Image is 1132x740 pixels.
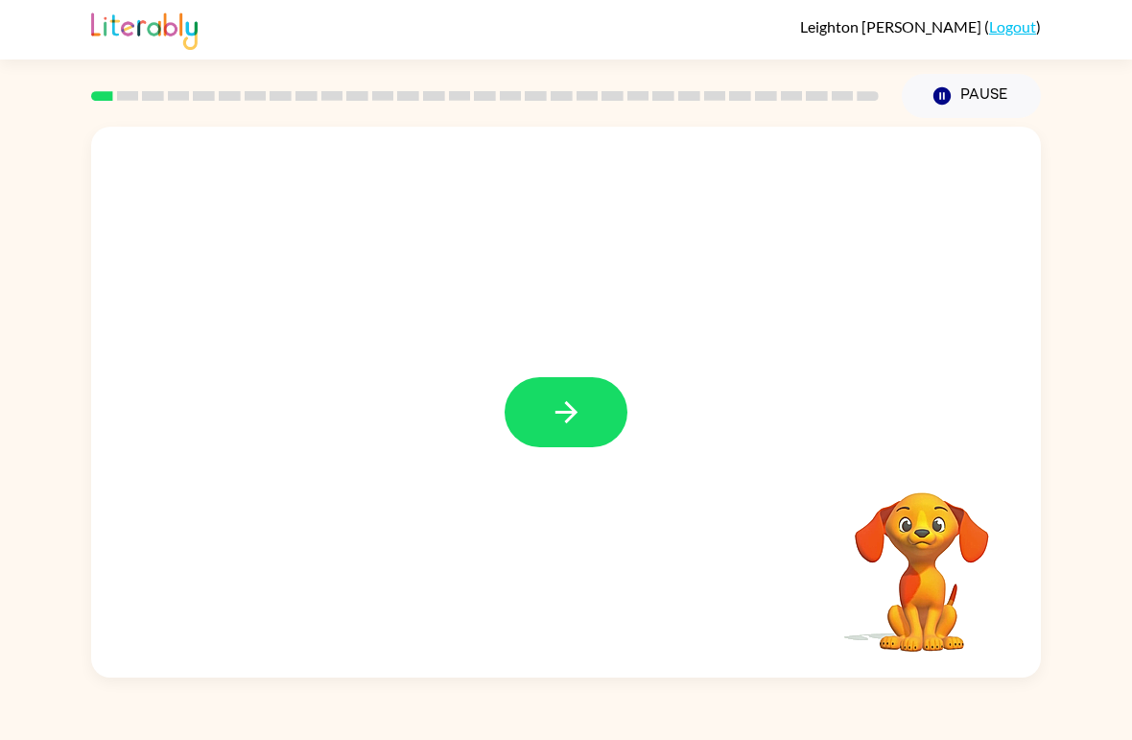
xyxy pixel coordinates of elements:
a: Logout [989,17,1036,36]
video: Your browser must support playing .mp4 files to use Literably. Please try using another browser. [826,463,1018,655]
span: Leighton [PERSON_NAME] [800,17,984,36]
img: Literably [91,8,198,50]
button: Pause [902,74,1041,118]
div: ( ) [800,17,1041,36]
